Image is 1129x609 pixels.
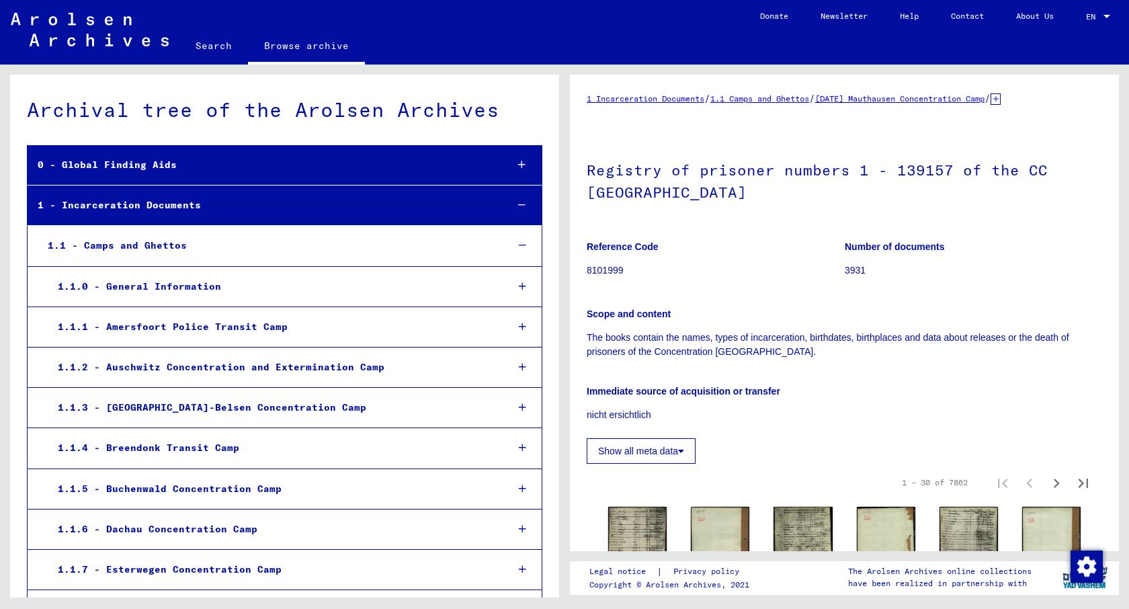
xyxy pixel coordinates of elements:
a: [DATE] Mauthausen Concentration Camp [815,93,985,104]
b: Reference Code [587,241,659,252]
span: EN [1086,12,1101,22]
div: 0 - Global Finding Aids [28,152,496,178]
img: 001.jpg [773,507,832,586]
img: 001.jpg [939,507,998,591]
a: Legal notice [589,565,657,579]
div: 1.1.3 - [GEOGRAPHIC_DATA]-Belsen Concentration Camp [48,395,496,421]
a: Search [179,30,248,62]
div: 1 - Incarceration Documents [28,192,496,218]
p: 8101999 [587,263,844,278]
img: yv_logo.png [1060,561,1110,594]
div: 1 – 30 of 7862 [902,477,968,489]
p: 3931 [845,263,1102,278]
div: 1.1.5 - Buchenwald Concentration Camp [48,476,496,502]
img: 002.jpg [857,507,915,589]
div: 1.1 - Camps and Ghettos [38,233,496,259]
p: The Arolsen Archives online collections [848,565,1032,577]
div: 1.1.0 - General Information [48,274,496,300]
h1: Registry of prisoner numbers 1 - 139157 of the CC [GEOGRAPHIC_DATA] [587,139,1102,220]
div: | [589,565,755,579]
div: 1.1.2 - Auschwitz Concentration and Extermination Camp [48,354,496,380]
a: Browse archive [248,30,365,65]
b: Number of documents [845,241,945,252]
div: 1.1.7 - Esterwegen Concentration Camp [48,557,496,583]
button: Last page [1070,469,1097,496]
b: Immediate source of acquisition or transfer [587,386,780,397]
span: / [985,92,991,104]
img: 002.jpg [1022,507,1081,590]
button: Next page [1043,469,1070,496]
a: 1.1 Camps and Ghettos [710,93,809,104]
img: Change consent [1071,551,1103,583]
span: / [809,92,815,104]
div: Change consent [1070,550,1102,582]
b: Scope and content [587,309,671,319]
p: have been realized in partnership with [848,577,1032,590]
a: 1 Incarceration Documents [587,93,704,104]
p: Copyright © Arolsen Archives, 2021 [589,579,755,591]
div: Archival tree of the Arolsen Archives [27,95,542,125]
div: 1.1.4 - Breendonk Transit Camp [48,435,496,461]
button: Previous page [1016,469,1043,496]
img: Arolsen_neg.svg [11,13,169,46]
button: Show all meta data [587,438,696,464]
div: 1.1.6 - Dachau Concentration Camp [48,516,496,542]
a: Privacy policy [663,565,755,579]
span: / [704,92,710,104]
p: nicht ersichtlich [587,408,1102,422]
p: The books contain the names, types of incarceration, birthdates, birthplaces and data about relea... [587,331,1102,359]
div: 1.1.1 - Amersfoort Police Transit Camp [48,314,496,340]
img: 001.jpg [608,507,667,594]
button: First page [989,469,1016,496]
